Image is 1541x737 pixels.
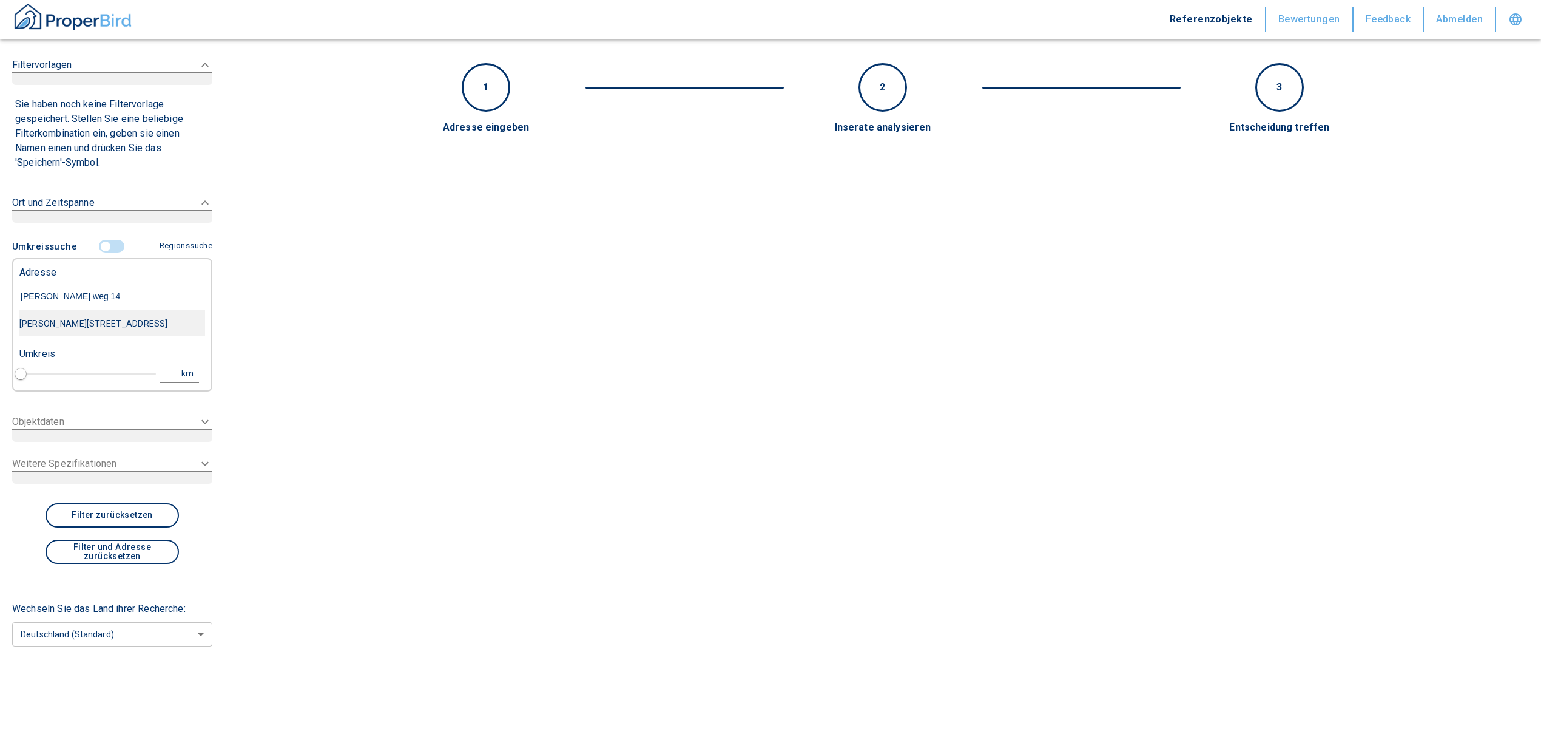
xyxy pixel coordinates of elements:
[155,236,212,257] button: Regionssuche
[12,618,212,650] div: Deutschland (Standard)
[12,449,212,491] div: Weitere Spezifikationen
[12,46,212,97] div: Filtervorlagen
[12,195,95,210] p: Ort und Zeitspanne
[880,80,885,95] p: 2
[12,183,212,235] div: Ort und Zeitspanne
[1276,80,1282,95] p: 3
[1266,7,1354,32] button: Bewertungen
[12,415,64,429] p: Objektdaten
[12,2,133,37] button: ProperBird Logo and Home Button
[46,540,179,564] button: Filter und Adresse zurücksetzen
[12,58,72,72] p: Filtervorlagen
[12,235,82,258] button: Umkreissuche
[1424,7,1496,32] button: Abmelden
[19,347,55,361] p: Umkreis
[12,2,133,32] img: ProperBird Logo and Home Button
[12,97,212,174] div: Filtervorlagen
[19,265,56,280] p: Adresse
[19,283,205,311] input: Adresse eingeben
[12,407,212,449] div: Objektdaten
[734,121,1032,135] div: Inserate analysieren
[1354,7,1425,32] button: Feedback
[1131,121,1429,135] div: Entscheidung treffen
[12,457,116,471] p: Weitere Spezifikationen
[185,366,196,381] div: km
[337,121,635,135] div: Adresse eingeben
[160,365,199,383] button: km
[15,97,209,170] p: Sie haben noch keine Filtervorlage gespeichert. Stellen Sie eine beliebige Filterkombination ein,...
[1158,7,1266,32] button: Referenzobjekte
[46,503,179,528] button: Filter zurücksetzen
[19,311,205,336] div: [PERSON_NAME][STREET_ADDRESS]
[483,80,488,95] p: 1
[12,235,212,398] div: Filtervorlagen
[12,602,212,616] p: Wechseln Sie das Land ihrer Recherche:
